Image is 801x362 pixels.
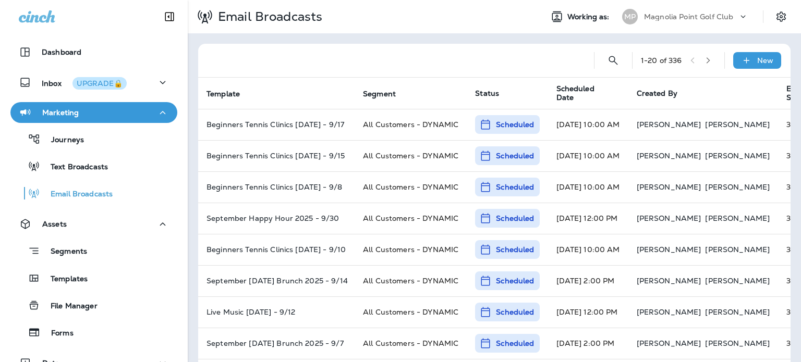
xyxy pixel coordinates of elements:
[41,329,74,339] p: Forms
[42,108,79,117] p: Marketing
[10,294,177,316] button: File Manager
[637,308,701,316] p: [PERSON_NAME]
[496,338,534,348] p: Scheduled
[705,339,770,347] p: [PERSON_NAME]
[705,152,770,160] p: [PERSON_NAME]
[363,307,458,317] span: All Customers - DYNAMIC
[637,339,701,347] p: [PERSON_NAME]
[363,90,396,98] span: Segment
[207,339,346,347] p: September Sunday Brunch 2025 - 9/7
[363,151,458,160] span: All Customers - DYNAMIC
[363,214,458,223] span: All Customers - DYNAMIC
[496,276,534,286] p: Scheduled
[548,109,628,140] td: [DATE] 10:00 AM
[637,183,701,191] p: [PERSON_NAME]
[207,277,346,285] p: September Sunday Brunch 2025 - 9/14
[705,308,770,316] p: [PERSON_NAME]
[496,307,534,317] p: Scheduled
[40,302,98,311] p: File Manager
[603,50,624,71] button: Search Email Broadcasts
[40,163,108,172] p: Text Broadcasts
[772,7,791,26] button: Settings
[757,56,773,65] p: New
[637,89,677,98] span: Created By
[10,267,177,289] button: Templates
[548,234,628,265] td: [DATE] 10:00 AM
[548,171,628,203] td: [DATE] 10:00 AM
[42,48,81,56] p: Dashboard
[10,182,177,204] button: Email Broadcasts
[556,84,624,102] span: Scheduled Date
[10,240,177,262] button: Segments
[363,339,458,348] span: All Customers - DYNAMIC
[40,247,87,257] p: Segments
[207,308,346,316] p: Live Music September 2025 - 9/12
[207,89,253,98] span: Template
[496,151,534,161] p: Scheduled
[155,6,184,27] button: Collapse Sidebar
[363,89,409,98] span: Segment
[556,84,611,102] span: Scheduled Date
[705,183,770,191] p: [PERSON_NAME]
[637,277,701,285] p: [PERSON_NAME]
[548,328,628,359] td: [DATE] 2:00 PM
[705,277,770,285] p: [PERSON_NAME]
[207,245,346,254] p: Beginners Tennis Clinics September 2025 - 9/10
[42,220,67,228] p: Assets
[705,120,770,129] p: [PERSON_NAME]
[363,120,458,129] span: All Customers - DYNAMIC
[496,244,534,255] p: Scheduled
[637,214,701,222] p: [PERSON_NAME]
[207,152,346,160] p: Beginners Tennis Clinics September 2025 - 9/15
[363,182,458,192] span: All Customers - DYNAMIC
[548,265,628,296] td: [DATE] 2:00 PM
[637,152,701,160] p: [PERSON_NAME]
[10,128,177,150] button: Journeys
[475,89,499,98] span: Status
[72,77,127,90] button: UPGRADE🔒
[496,213,534,223] p: Scheduled
[40,190,113,199] p: Email Broadcasts
[548,296,628,328] td: [DATE] 12:00 PM
[622,9,638,24] div: MP
[637,120,701,129] p: [PERSON_NAME]
[207,183,346,191] p: Beginners Tennis Clinics September 2025 - 9/8
[496,119,534,130] p: Scheduled
[10,155,177,177] button: Text Broadcasts
[214,9,322,24] p: Email Broadcasts
[496,182,534,192] p: Scheduled
[363,245,458,254] span: All Customers - DYNAMIC
[207,120,346,129] p: Beginners Tennis Clinics September 2025 - 9/17
[10,72,177,93] button: InboxUPGRADE🔒
[548,140,628,171] td: [DATE] 10:00 AM
[705,245,770,254] p: [PERSON_NAME]
[77,80,123,87] div: UPGRADE🔒
[10,214,177,234] button: Assets
[567,13,612,21] span: Working as:
[40,274,88,284] p: Templates
[641,56,682,65] div: 1 - 20 of 336
[10,102,177,123] button: Marketing
[207,90,240,98] span: Template
[41,135,84,145] p: Journeys
[644,13,733,21] p: Magnolia Point Golf Club
[637,245,701,254] p: [PERSON_NAME]
[705,214,770,222] p: [PERSON_NAME]
[10,321,177,343] button: Forms
[548,203,628,234] td: [DATE] 12:00 PM
[207,214,346,222] p: September Happy Hour 2025 - 9/30
[10,42,177,63] button: Dashboard
[42,77,127,88] p: Inbox
[363,276,458,285] span: All Customers - DYNAMIC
